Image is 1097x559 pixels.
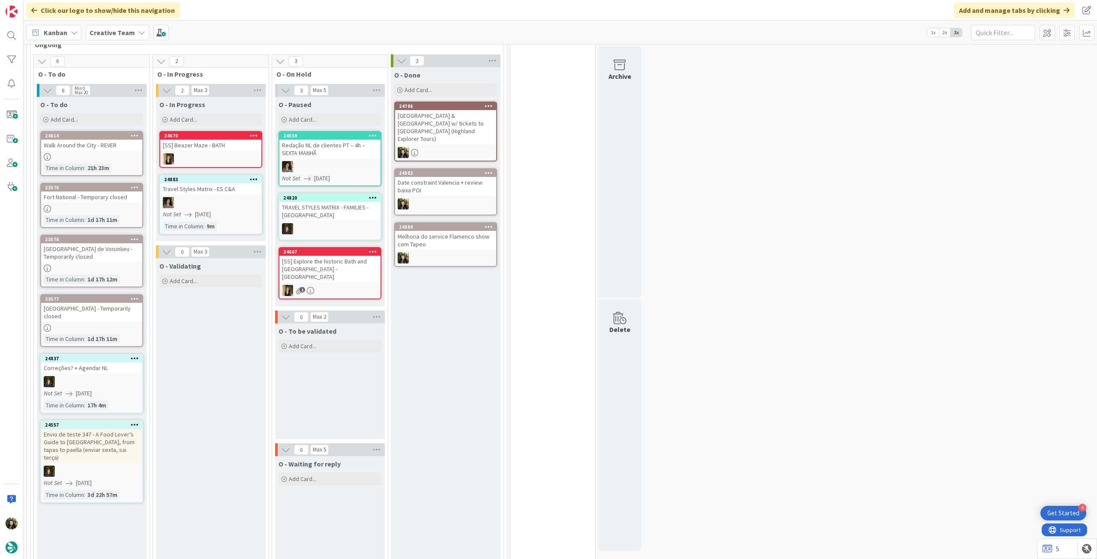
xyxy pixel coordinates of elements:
div: Walk Around the City - REVER [41,140,142,151]
div: 23576 [45,236,142,242]
img: MS [163,197,174,208]
div: 4 [1079,504,1086,511]
div: 23577[GEOGRAPHIC_DATA] - Temporarily closed [41,295,142,322]
div: 1d 17h 11m [85,215,120,224]
span: O - Done [394,71,420,79]
div: 24882Date constraint Valencia + review baixa POI [395,169,496,196]
div: Redação NL de clientes PT – 4h – SEXTA MANHÃ [279,140,381,158]
div: 24820 [283,195,381,201]
div: 24814 [45,133,142,139]
span: : [84,275,85,284]
span: Add Card... [289,342,316,350]
div: 24882 [399,170,496,176]
span: : [84,490,85,499]
span: 3 [288,56,303,66]
div: 17h 4m [85,401,108,410]
div: 24883 [164,176,261,182]
span: Support [18,1,39,12]
div: Get Started [1047,509,1079,517]
div: 24884 [399,224,496,230]
span: [DATE] [195,210,211,219]
div: BC [395,252,496,263]
div: 24557 [45,422,142,428]
div: Max 20 [75,90,88,95]
span: : [203,221,204,231]
img: BC [398,198,409,209]
div: Max 3 [194,88,207,93]
img: MC [44,376,55,387]
div: BC [395,198,496,209]
span: 2 [175,85,189,96]
div: SP [160,153,261,164]
img: avatar [6,541,18,553]
span: : [84,215,85,224]
img: SP [163,153,174,164]
div: Max 3 [194,250,207,254]
div: 24557Envio de teste 347 - A Food Lover’s Guide to [GEOGRAPHIC_DATA], from tapas to paella (enviar... [41,421,142,463]
div: Max 5 [313,88,326,93]
div: 21h 23m [85,163,111,173]
span: : [84,401,85,410]
div: Time in Column [44,334,84,344]
div: 24670 [164,133,261,139]
span: Add Card... [289,475,316,483]
div: [GEOGRAPHIC_DATA] de Voisinlieu - Temporarily closed [41,243,142,262]
div: Open Get Started checklist, remaining modules: 4 [1040,506,1086,520]
i: Not Set [44,479,62,487]
div: 24786 [399,103,496,109]
div: Click our logo to show/hide this navigation [26,3,180,18]
div: 24814 [41,132,142,140]
div: Add and manage tabs by clicking [954,3,1075,18]
div: 24670[SS] Beazer Maze - BATH [160,132,261,151]
div: Time in Column [163,221,203,231]
div: 24820 [279,194,381,202]
input: Quick Filter... [971,25,1035,40]
div: 24837Correções? + Agendar NL [41,355,142,374]
div: Travel Styles Matrix - ES C&A [160,183,261,194]
div: 24837 [45,356,142,362]
div: TRAVEL STYLES MATRIX - FAMILIES - [GEOGRAPHIC_DATA] [279,202,381,221]
div: Time in Column [44,163,84,173]
div: Melhoria do service Flamenco show com Tapeo [395,231,496,250]
div: MC [279,223,381,234]
span: O - Waiting for reply [279,460,341,468]
div: 24882 [395,169,496,177]
span: Add Card... [170,116,197,123]
div: [SS] Beazer Maze - BATH [160,140,261,151]
div: 24786[GEOGRAPHIC_DATA] & [GEOGRAPHIC_DATA] w/ tickets to [GEOGRAPHIC_DATA] (Highland Explorer Tours) [395,102,496,144]
div: BC [395,147,496,158]
div: Fort National - Temporary closed [41,191,142,203]
span: 0 [175,247,189,257]
div: Time in Column [44,401,84,410]
span: 3 [410,56,424,66]
div: 24820TRAVEL STYLES MATRIX - FAMILIES - [GEOGRAPHIC_DATA] [279,194,381,221]
div: SP [279,285,381,296]
img: BC [398,252,409,263]
div: Date constraint Valencia + review baixa POI [395,177,496,196]
div: 24667 [283,249,381,255]
span: Add Card... [405,86,432,94]
span: [DATE] [314,174,330,183]
div: 24557 [41,421,142,429]
b: Creative Team [90,28,135,37]
span: [DATE] [76,478,92,487]
span: O - On Hold [276,70,377,78]
div: 24667 [279,248,381,256]
span: 2x [939,28,950,37]
div: 24786 [395,102,496,110]
div: [GEOGRAPHIC_DATA] - Temporarily closed [41,303,142,322]
div: Time in Column [44,275,84,284]
span: 0 [294,312,309,322]
span: 6 [56,85,70,96]
div: 23578 [45,185,142,191]
div: MC [41,466,142,477]
div: Correções? + Agendar NL [41,362,142,374]
i: Not Set [44,389,62,397]
div: [GEOGRAPHIC_DATA] & [GEOGRAPHIC_DATA] w/ tickets to [GEOGRAPHIC_DATA] (Highland Explorer Tours) [395,110,496,144]
div: 1d 17h 12m [85,275,120,284]
span: 2 [169,56,184,66]
a: 5 [1043,544,1059,554]
div: 3d 22h 57m [85,490,120,499]
div: MS [160,197,261,208]
img: Visit kanbanzone.com [6,6,18,18]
